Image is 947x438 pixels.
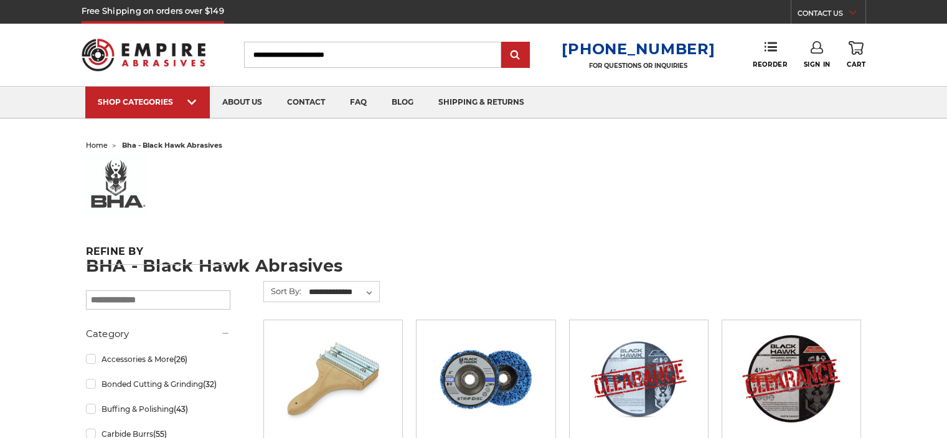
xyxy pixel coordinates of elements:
[436,329,535,429] img: 4" x 5/8" easy strip and clean discs
[753,41,787,68] a: Reorder
[503,43,528,68] input: Submit
[379,87,426,118] a: blog
[307,283,379,302] select: Sort By:
[86,348,230,370] a: Accessories & More
[82,31,206,79] img: Empire Abrasives
[753,60,787,69] span: Reorder
[804,60,831,69] span: Sign In
[174,404,188,414] span: (43)
[847,60,865,69] span: Cart
[98,97,197,107] div: SHOP CATEGORIES
[426,87,537,118] a: shipping & returns
[798,6,865,24] a: CONTACT US
[562,62,715,70] p: FOR QUESTIONS OR INQUIRIES
[86,141,108,150] a: home
[275,87,337,118] a: contact
[742,329,841,429] img: CLEARANCE 4-1/2" x .045" x 7/8" for Aluminum
[562,40,715,58] a: [PHONE_NUMBER]
[86,326,230,341] h5: Category
[589,329,689,429] img: CLEARANCE 4" x 1/16" x 3/8" Cutting Disc
[337,87,379,118] a: faq
[86,245,230,265] h5: Refine by
[210,87,275,118] a: about us
[122,141,222,150] span: bha - black hawk abrasives
[203,379,217,389] span: (32)
[86,398,230,420] a: Buffing & Polishing
[264,282,301,300] label: Sort By:
[86,155,148,217] img: bha%20logo_1578506219__73569.original.jpg
[174,355,187,364] span: (26)
[86,257,862,274] h1: BHA - Black Hawk Abrasives
[86,373,230,395] a: Bonded Cutting & Grinding
[847,41,865,69] a: Cart
[283,329,383,429] img: 8 inch single handle buffing wheel rake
